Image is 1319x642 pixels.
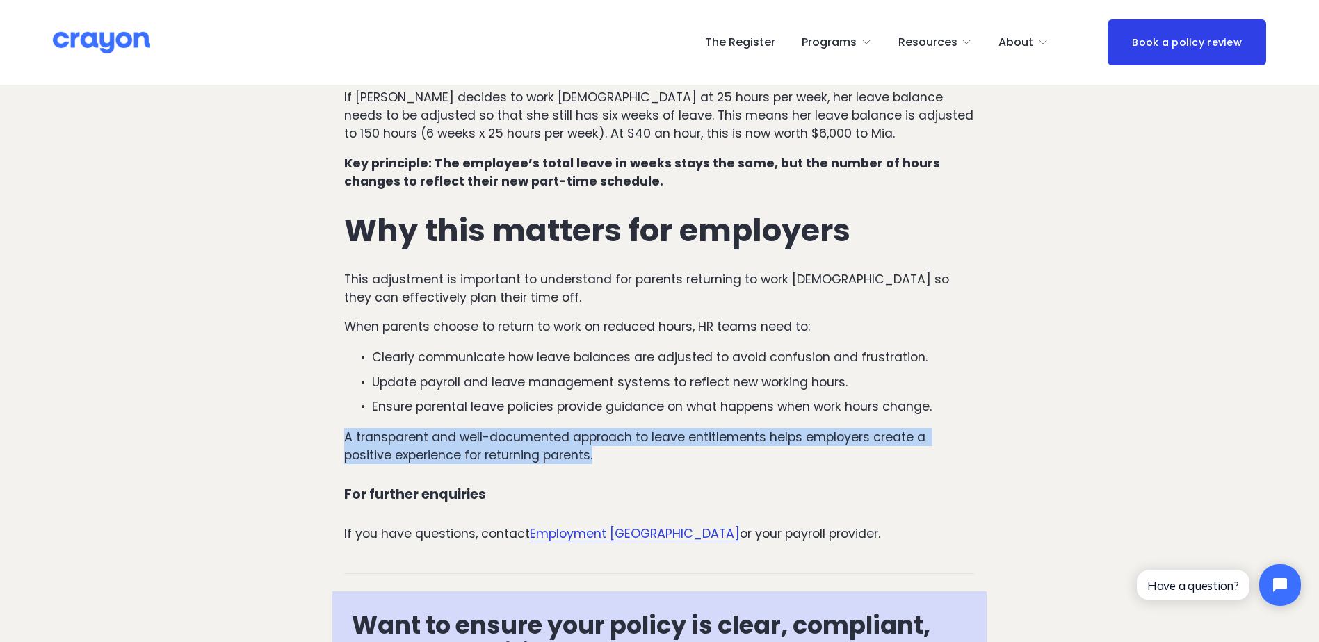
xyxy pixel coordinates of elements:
[53,31,150,55] img: Crayon
[344,428,976,465] p: A transparent and well-documented approach to leave entitlements helps employers create a positiv...
[344,208,850,252] strong: Why this matters for employers
[344,485,486,504] strong: For further enquiries
[344,270,976,307] p: This adjustment is important to understand for parents returning to work [DEMOGRAPHIC_DATA] so th...
[372,397,976,415] p: Ensure parental leave policies provide guidance on what happens when work hours change.
[530,525,740,542] a: Employment [GEOGRAPHIC_DATA]
[1125,552,1313,618] iframe: Tidio Chat
[344,88,976,143] p: If [PERSON_NAME] decides to work [DEMOGRAPHIC_DATA] at 25 hours per week, her leave balance needs...
[372,373,976,391] p: Update payroll and leave management systems to reflect new working hours.
[372,348,976,366] p: Clearly communicate how leave balances are adjusted to avoid confusion and frustration.
[802,31,872,53] a: folder dropdown
[344,155,943,190] strong: Key principle: The employee’s total leave in weeks stays the same, but the number of hours change...
[802,33,857,53] span: Programs
[998,33,1033,53] span: About
[898,33,957,53] span: Resources
[344,318,976,336] p: When parents choose to return to work on reduced hours, HR teams need to:
[705,31,775,53] a: The Register
[998,31,1049,53] a: folder dropdown
[898,31,973,53] a: folder dropdown
[344,525,976,543] p: If you have questions, contact or your payroll provider.
[1108,19,1266,65] a: Book a policy review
